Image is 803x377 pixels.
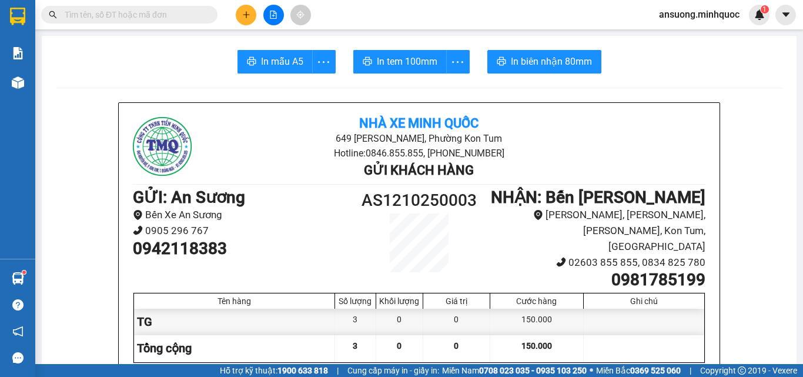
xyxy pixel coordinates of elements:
[133,225,143,235] span: phone
[312,50,336,74] button: more
[12,47,24,59] img: solution-icon
[133,223,347,239] li: 0905 296 767
[137,341,192,355] span: Tổng cộng
[690,364,691,377] span: |
[738,366,746,375] span: copyright
[487,50,601,74] button: printerIn biên nhận 80mm
[65,8,203,21] input: Tìm tên, số ĐT hoặc mã đơn
[761,5,769,14] sup: 1
[521,341,552,351] span: 150.000
[650,7,749,22] span: ansuong.minhquoc
[762,5,767,14] span: 1
[134,309,335,335] div: TG
[364,163,474,178] b: Gửi khách hàng
[630,366,681,375] strong: 0369 525 060
[446,50,470,74] button: more
[397,341,401,351] span: 0
[12,352,24,363] span: message
[491,255,705,271] li: 02603 855 855, 0834 825 780
[423,309,490,335] div: 0
[442,364,587,377] span: Miền Nam
[533,210,543,220] span: environment
[49,11,57,19] span: search
[133,239,347,259] h1: 0942118383
[261,54,303,69] span: In mẫu A5
[596,364,681,377] span: Miền Bắc
[754,9,765,20] img: icon-new-feature
[137,296,332,306] div: Tên hàng
[228,131,610,146] li: 649 [PERSON_NAME], Phường Kon Tum
[290,5,311,25] button: aim
[269,11,277,19] span: file-add
[491,207,705,254] li: [PERSON_NAME], [PERSON_NAME], [PERSON_NAME], Kon Tum, [GEOGRAPHIC_DATA]
[296,11,305,19] span: aim
[228,146,610,161] li: Hotline: 0846.855.855, [PHONE_NUMBER]
[220,364,328,377] span: Hỗ trợ kỹ thuật:
[447,55,469,69] span: more
[335,309,376,335] div: 3
[353,341,357,351] span: 3
[242,11,250,19] span: plus
[587,296,701,306] div: Ghi chú
[775,5,796,25] button: caret-down
[426,296,487,306] div: Giá trị
[497,56,506,68] span: printer
[133,117,192,176] img: logo.jpg
[454,341,459,351] span: 0
[237,50,313,74] button: printerIn mẫu A5
[236,5,256,25] button: plus
[133,207,347,223] li: Bến Xe An Sương
[22,271,26,274] sup: 1
[12,326,24,337] span: notification
[133,210,143,220] span: environment
[479,366,587,375] strong: 0708 023 035 - 0935 103 250
[12,299,24,311] span: question-circle
[10,8,25,25] img: logo-vxr
[353,50,447,74] button: printerIn tem 100mm
[377,54,437,69] span: In tem 100mm
[277,366,328,375] strong: 1900 633 818
[12,76,24,89] img: warehouse-icon
[556,257,566,267] span: phone
[493,296,580,306] div: Cước hàng
[590,368,593,373] span: ⚪️
[313,55,335,69] span: more
[781,9,791,20] span: caret-down
[363,56,372,68] span: printer
[337,364,339,377] span: |
[133,188,245,207] b: GỬI : An Sương
[12,272,24,285] img: warehouse-icon
[491,270,705,290] h1: 0981785199
[490,309,584,335] div: 150.000
[247,56,256,68] span: printer
[376,309,423,335] div: 0
[263,5,284,25] button: file-add
[347,188,491,213] h1: AS1210250003
[338,296,373,306] div: Số lượng
[379,296,420,306] div: Khối lượng
[359,116,479,131] b: Nhà xe Minh Quốc
[511,54,592,69] span: In biên nhận 80mm
[347,364,439,377] span: Cung cấp máy in - giấy in:
[491,188,705,207] b: NHẬN : Bến [PERSON_NAME]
